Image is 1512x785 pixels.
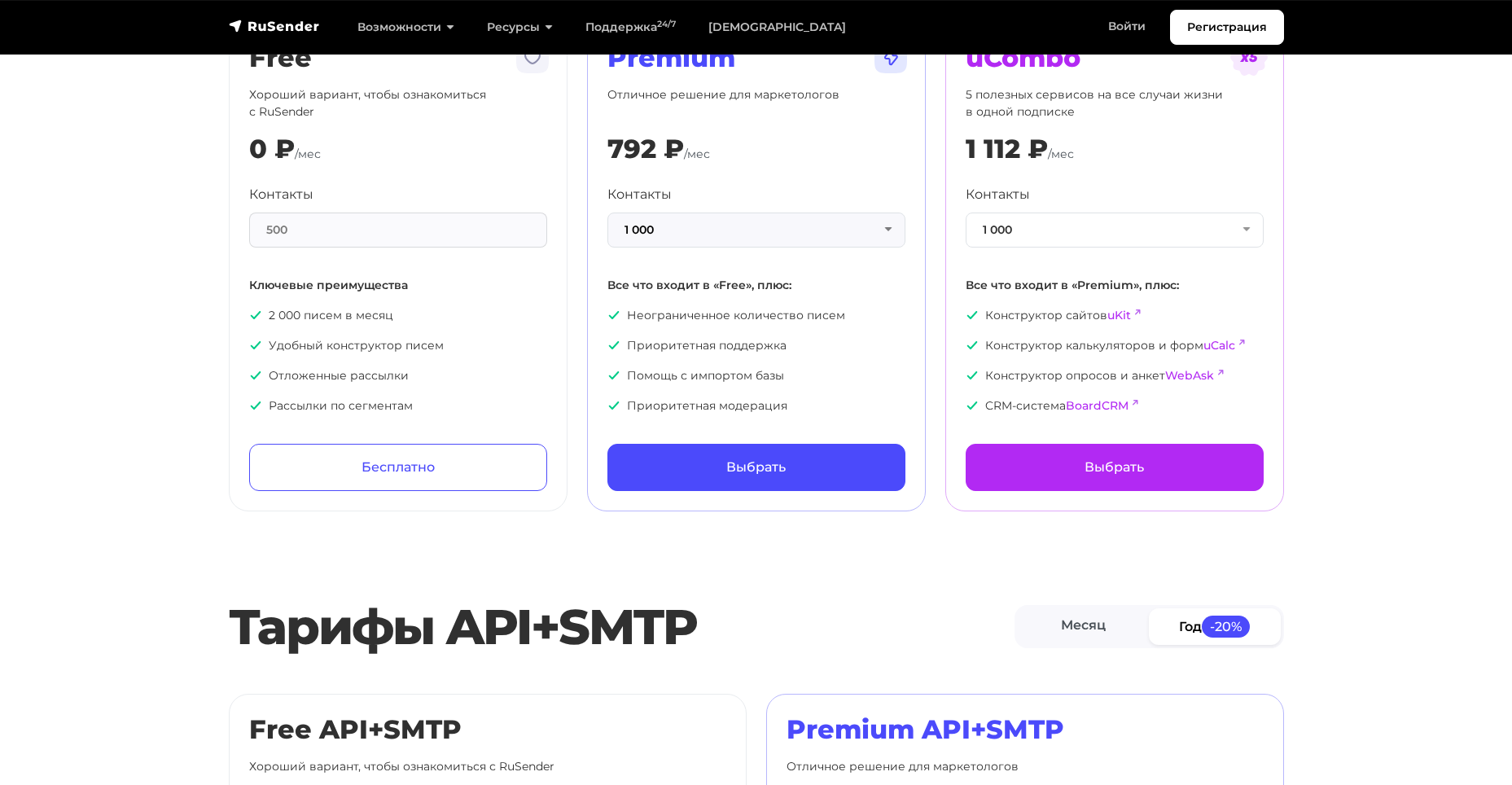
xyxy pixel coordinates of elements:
[1092,10,1162,43] a: Войти
[229,598,1015,656] h2: Тарифы API+SMTP
[249,444,547,491] a: Бесплатно
[966,185,1030,204] label: Контакты
[607,213,905,248] button: 1 000
[607,444,905,491] a: Выбрать
[607,337,905,354] p: Приоритетная поддержка
[249,399,262,412] img: icon-ok.svg
[966,277,1264,294] p: Все что входит в «Premium», плюс:
[607,309,620,322] img: icon-ok.svg
[966,134,1048,164] div: 1 112 ₽
[684,147,710,161] span: /мес
[249,337,547,354] p: Удобный конструктор писем
[966,399,979,412] img: icon-ok.svg
[607,86,905,121] p: Отличное решение для маркетологов
[966,86,1264,121] p: 5 полезных сервисов на все случаи жизни в одной подписке
[966,337,1264,354] p: Конструктор калькуляторов и форм
[966,367,1264,384] p: Конструктор опросов и анкет
[1149,608,1281,645] a: Год
[871,37,910,77] img: tarif-premium.svg
[249,307,547,324] p: 2 000 писем в месяц
[607,134,684,164] div: 792 ₽
[249,339,262,352] img: icon-ok.svg
[229,18,320,34] img: RuSender
[607,397,905,414] p: Приоритетная модерация
[249,309,262,322] img: icon-ok.svg
[607,307,905,324] p: Неограниченное количество писем
[1107,308,1131,322] a: uKit
[607,42,905,73] h2: Premium
[249,134,295,164] div: 0 ₽
[1066,398,1129,413] a: BoardCRM
[249,367,547,384] p: Отложенные рассылки
[966,307,1264,324] p: Конструктор сайтов
[513,37,552,77] img: tarif-free.svg
[249,369,262,382] img: icon-ok.svg
[249,86,547,121] p: Хороший вариант, чтобы ознакомиться с RuSender
[657,19,676,29] sup: 24/7
[249,277,547,294] p: Ключевые преимущества
[249,758,726,775] p: Хороший вариант, чтобы ознакомиться с RuSender
[295,147,321,161] span: /мес
[569,11,692,44] a: Поддержка24/7
[607,369,620,382] img: icon-ok.svg
[607,339,620,352] img: icon-ok.svg
[966,213,1264,248] button: 1 000
[249,185,313,204] label: Контакты
[607,277,905,294] p: Все что входит в «Free», плюс:
[787,758,1264,775] p: Отличное решение для маркетологов
[607,367,905,384] p: Помощь с импортом базы
[1202,616,1251,638] span: -20%
[787,714,1264,745] h2: Premium API+SMTP
[471,11,569,44] a: Ресурсы
[1018,608,1150,645] a: Месяц
[1229,37,1269,77] img: tarif-ucombo.svg
[966,309,979,322] img: icon-ok.svg
[966,339,979,352] img: icon-ok.svg
[1170,10,1284,45] a: Регистрация
[249,397,547,414] p: Рассылки по сегментам
[966,42,1264,73] h2: uCombo
[1048,147,1074,161] span: /мес
[966,444,1264,491] a: Выбрать
[966,397,1264,414] p: CRM-система
[607,399,620,412] img: icon-ok.svg
[341,11,471,44] a: Возможности
[1165,368,1214,383] a: WebAsk
[966,369,979,382] img: icon-ok.svg
[249,42,547,73] h2: Free
[607,185,672,204] label: Контакты
[249,714,726,745] h2: Free API+SMTP
[1203,338,1235,353] a: uCalc
[692,11,862,44] a: [DEMOGRAPHIC_DATA]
